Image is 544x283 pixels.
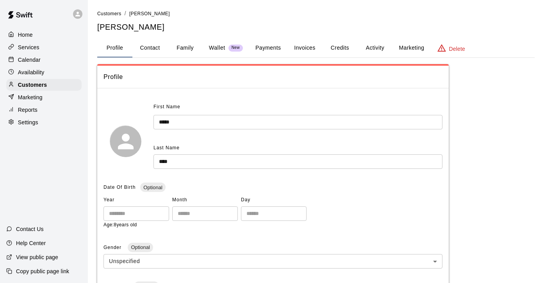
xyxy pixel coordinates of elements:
p: Marketing [18,93,43,101]
a: Customers [97,10,121,16]
p: Contact Us [16,225,44,233]
div: basic tabs example [97,39,535,57]
a: Availability [6,66,82,78]
span: Customers [97,11,121,16]
a: Customers [6,79,82,91]
p: Customers [18,81,47,89]
span: Optional [128,244,153,250]
p: Wallet [209,44,225,52]
span: Age: 8 years old [103,222,137,227]
span: Month [172,194,238,206]
a: Home [6,29,82,41]
button: Activity [357,39,392,57]
p: Settings [18,118,38,126]
span: Gender [103,245,123,250]
button: Family [168,39,203,57]
button: Contact [132,39,168,57]
p: Delete [449,45,465,53]
a: Marketing [6,91,82,103]
h5: [PERSON_NAME] [97,22,535,32]
a: Reports [6,104,82,116]
div: Unspecified [103,254,442,269]
p: Help Center [16,239,46,247]
li: / [125,9,126,18]
span: Optional [140,184,165,190]
p: Home [18,31,33,39]
p: View public page [16,253,58,261]
p: Availability [18,68,45,76]
a: Settings [6,116,82,128]
nav: breadcrumb [97,9,535,18]
span: Last Name [153,145,180,150]
button: Credits [322,39,357,57]
p: Services [18,43,39,51]
p: Reports [18,106,37,114]
button: Payments [249,39,287,57]
button: Marketing [392,39,430,57]
button: Profile [97,39,132,57]
button: Invoices [287,39,322,57]
span: First Name [153,101,180,113]
a: Services [6,41,82,53]
a: Calendar [6,54,82,66]
span: [PERSON_NAME] [129,11,170,16]
span: Day [241,194,307,206]
span: Date Of Birth [103,184,136,190]
p: Calendar [18,56,41,64]
span: Profile [103,72,442,82]
span: New [228,45,243,50]
span: Year [103,194,169,206]
p: Copy public page link [16,267,69,275]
